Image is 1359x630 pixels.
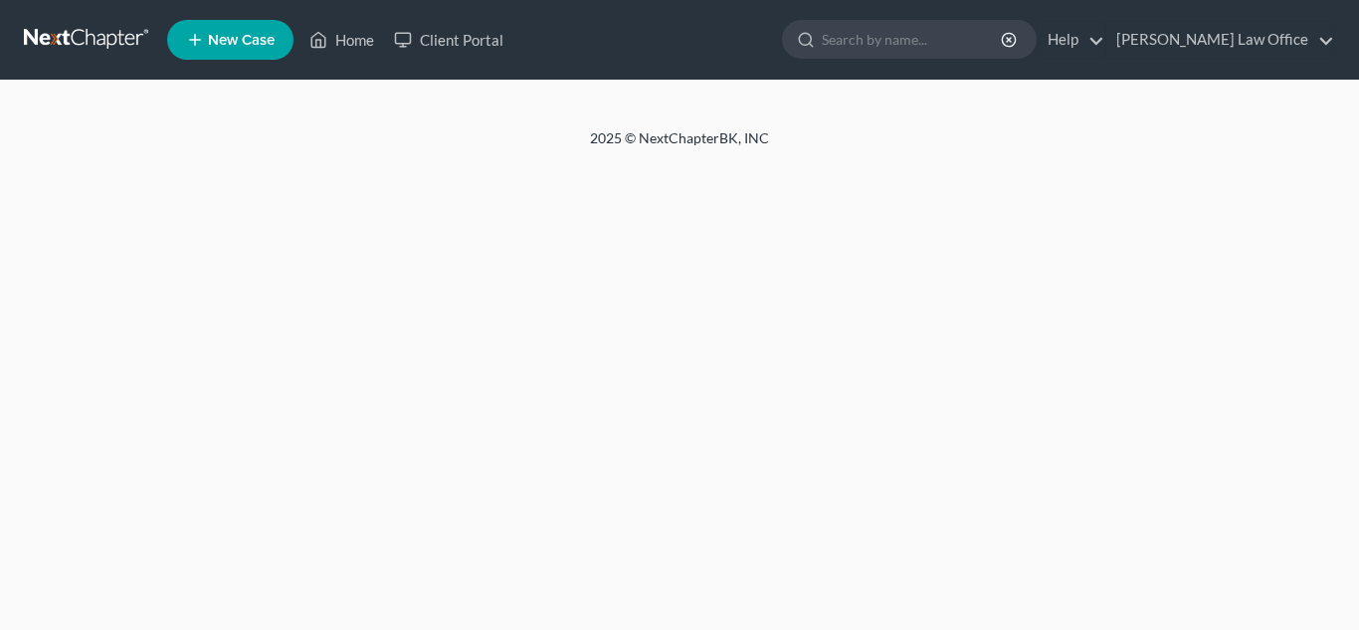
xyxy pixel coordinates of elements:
input: Search by name... [822,21,1004,58]
a: [PERSON_NAME] Law Office [1106,22,1334,58]
a: Help [1038,22,1104,58]
a: Client Portal [384,22,513,58]
span: New Case [208,33,275,48]
a: Home [299,22,384,58]
div: 2025 © NextChapterBK, INC [112,128,1247,164]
